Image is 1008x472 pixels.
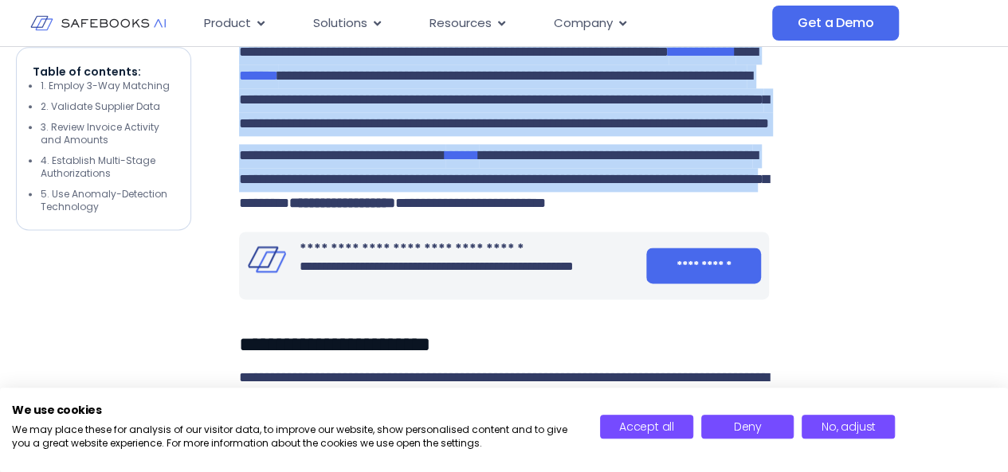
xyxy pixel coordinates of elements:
[600,415,693,439] button: Accept all cookies
[12,403,576,417] h2: We use cookies
[429,14,492,33] span: Resources
[619,419,674,435] span: Accept all
[191,8,772,39] div: Menu Toggle
[33,64,175,80] p: Table of contents:
[822,419,876,435] span: No, adjust
[802,415,895,439] button: Adjust cookie preferences
[41,100,175,113] li: 2. Validate Supplier Data
[701,415,794,439] button: Deny all cookies
[772,6,899,41] a: Get a Demo
[12,423,576,451] p: We may place these for analysis of our visitor data, to improve our website, show personalised co...
[41,121,175,146] li: 3. Review Invoice Activity and Amounts
[41,80,175,92] li: 1. Employ 3-Way Matching
[733,419,761,435] span: Deny
[313,14,367,33] span: Solutions
[204,14,251,33] span: Product
[798,15,873,31] span: Get a Demo
[41,188,175,213] li: 5. Use Anomaly-Detection Technology
[41,154,175,180] li: 4. Establish Multi-Stage Authorizations
[554,14,613,33] span: Company
[191,8,772,39] nav: Menu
